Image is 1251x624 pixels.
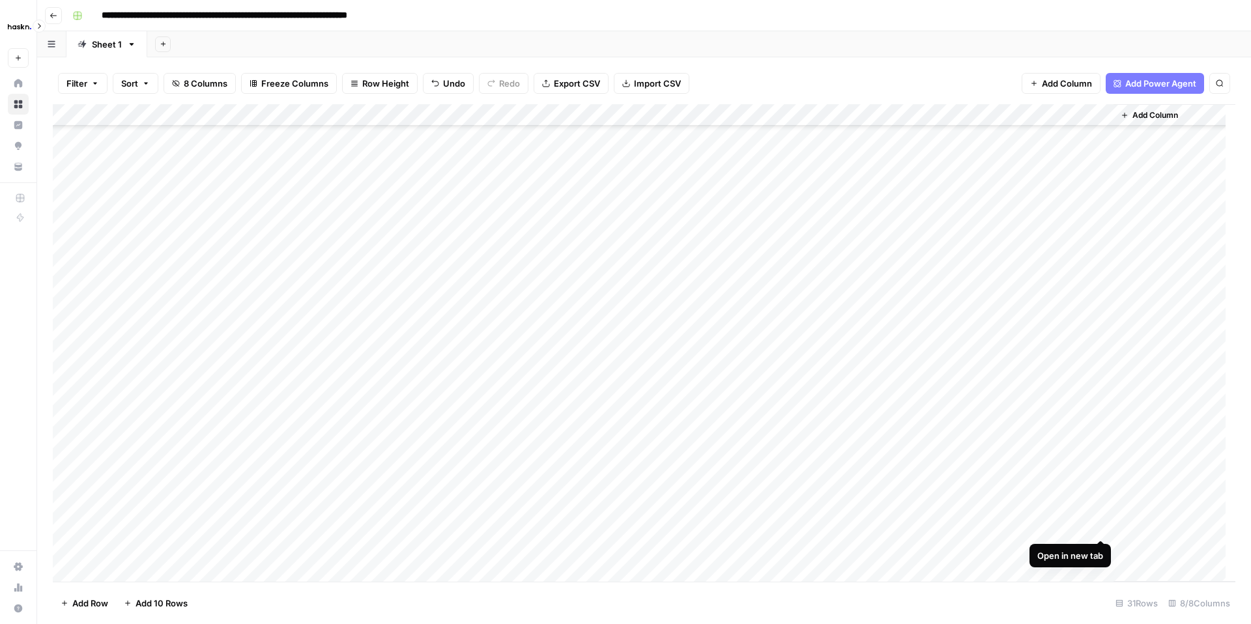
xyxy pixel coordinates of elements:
span: Freeze Columns [261,77,328,90]
span: Export CSV [554,77,600,90]
a: Usage [8,577,29,598]
span: 8 Columns [184,77,227,90]
button: Help + Support [8,598,29,619]
a: Insights [8,115,29,135]
a: Opportunities [8,135,29,156]
button: Add 10 Rows [116,593,195,614]
span: Import CSV [634,77,681,90]
button: Add Power Agent [1106,73,1204,94]
button: 8 Columns [164,73,236,94]
span: Redo [499,77,520,90]
button: Filter [58,73,108,94]
button: Add Row [53,593,116,614]
span: Add Power Agent [1125,77,1196,90]
span: Row Height [362,77,409,90]
span: Add 10 Rows [136,597,188,610]
a: Settings [8,556,29,577]
span: Undo [443,77,465,90]
img: Haskn Logo [8,15,31,38]
button: Sort [113,73,158,94]
a: Home [8,73,29,94]
a: Your Data [8,156,29,177]
button: Row Height [342,73,418,94]
div: Sheet 1 [92,38,122,51]
span: Filter [66,77,87,90]
button: Add Column [1115,107,1183,124]
span: Add Column [1042,77,1092,90]
a: Browse [8,94,29,115]
button: Redo [479,73,528,94]
a: Sheet 1 [66,31,147,57]
span: Add Column [1132,109,1178,121]
div: Open in new tab [1037,549,1103,562]
button: Import CSV [614,73,689,94]
div: 31 Rows [1110,593,1163,614]
span: Sort [121,77,138,90]
button: Export CSV [534,73,609,94]
div: 8/8 Columns [1163,593,1235,614]
button: Add Column [1022,73,1100,94]
button: Freeze Columns [241,73,337,94]
span: Add Row [72,597,108,610]
button: Workspace: Haskn [8,10,29,43]
button: Undo [423,73,474,94]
